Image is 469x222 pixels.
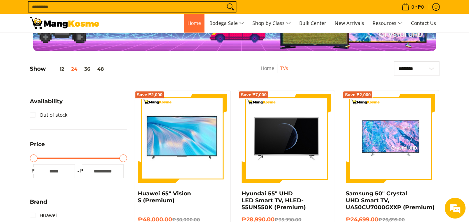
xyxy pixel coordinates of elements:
[30,142,45,147] span: Price
[206,14,248,33] a: Bodega Sale
[249,14,294,33] a: Shop by Class
[346,94,435,183] img: Samsung 50" Crystal UHD Smart TV, UA50CU7000GXXP (Premium)
[114,3,131,20] div: Minimize live chat window
[138,190,191,204] a: Huawei 65" Vision S (Premium)
[78,167,85,174] span: ₱
[138,97,227,179] img: huawei-s-65-inch-4k-lcd-display-tv-full-view-mang-kosme
[46,66,68,72] button: 12
[345,93,371,97] span: Save ₱2,000
[30,99,63,109] summary: Open
[30,17,99,29] img: TVs - Premium Television Brands l Mang Kosme
[410,5,415,9] span: 0
[30,210,57,221] a: Huawei
[242,94,331,183] img: hyundai-ultra-hd-smart-tv-65-inch-full-view-mang-kosme
[346,190,435,211] a: Samsung 50" Crystal UHD Smart TV, UA50CU7000GXXP (Premium)
[30,65,107,72] h5: Show
[369,14,406,33] a: Resources
[372,19,403,28] span: Resources
[242,190,306,211] a: Hyundai 55" UHD LED Smart TV, HLED-55UN550K (Premium)
[30,167,37,174] span: ₱
[184,14,204,33] a: Home
[225,2,236,12] button: Search
[40,67,96,137] span: We're online!
[30,199,47,210] summary: Open
[408,14,439,33] a: Contact Us
[223,64,326,80] nav: Breadcrumbs
[417,5,425,9] span: ₱0
[400,3,426,11] span: •
[81,66,94,72] button: 36
[30,199,47,205] span: Brand
[187,20,201,26] span: Home
[331,14,368,33] a: New Arrivals
[411,20,436,26] span: Contact Us
[30,99,63,104] span: Availability
[3,148,132,172] textarea: Type your message and hit 'Enter'
[30,142,45,152] summary: Open
[241,93,267,97] span: Save ₱7,000
[209,19,244,28] span: Bodega Sale
[299,20,326,26] span: Bulk Center
[335,20,364,26] span: New Arrivals
[280,65,288,71] a: TVs
[68,66,81,72] button: 24
[261,65,274,71] a: Home
[94,66,107,72] button: 48
[137,93,163,97] span: Save ₱2,000
[36,39,117,48] div: Chat with us now
[296,14,330,33] a: Bulk Center
[252,19,291,28] span: Shop by Class
[30,109,67,121] a: Out of stock
[106,14,439,33] nav: Main Menu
